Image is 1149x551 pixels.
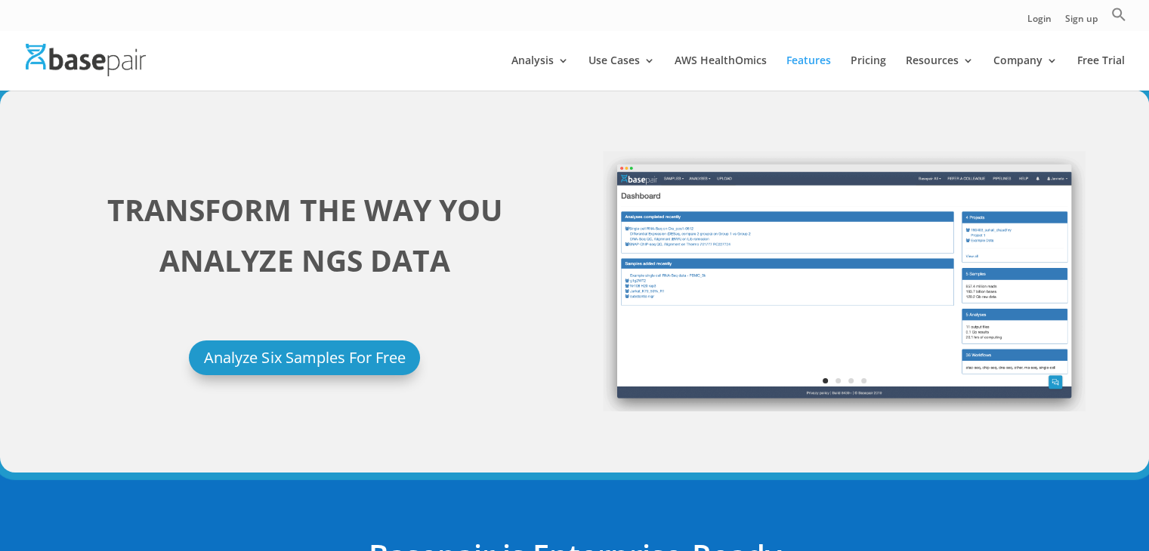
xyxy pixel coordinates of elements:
a: 3 [848,378,854,383]
svg: Search [1111,7,1126,22]
img: Basepair [26,44,146,76]
a: 1 [823,378,828,383]
a: Company [993,55,1058,91]
a: Free Trial [1077,55,1125,91]
a: Sign up [1065,14,1098,30]
a: Use Cases [588,55,655,91]
a: 2 [835,378,841,383]
a: Features [786,55,831,91]
a: Search Icon Link [1111,7,1126,30]
a: Login [1027,14,1052,30]
strong: ANALYZE NGS DATA [159,240,449,280]
a: Analysis [511,55,569,91]
a: Analyze Six Samples For Free [189,340,420,375]
strong: TRANSFORM THE WAY YOU [107,189,502,229]
a: Pricing [851,55,886,91]
img: screely-1570826147681.png [603,151,1086,411]
a: AWS HealthOmics [675,55,767,91]
a: 4 [861,378,866,383]
a: Resources [906,55,974,91]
